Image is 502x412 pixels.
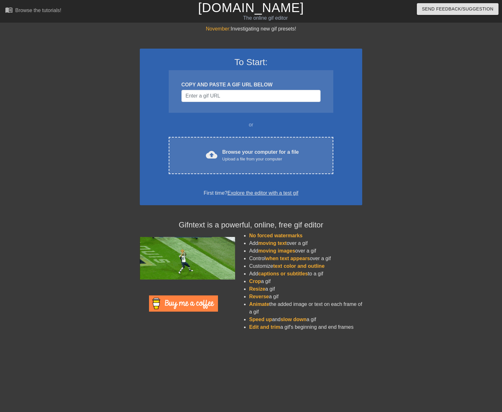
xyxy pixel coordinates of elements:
[140,220,362,230] h4: Gifntext is a powerful, online, free gif editor
[171,14,361,22] div: The online gif editor
[15,8,61,13] div: Browse the tutorials!
[198,1,304,15] a: [DOMAIN_NAME]
[206,26,231,31] span: November:
[249,240,362,247] li: Add over a gif
[422,5,493,13] span: Send Feedback/Suggestion
[249,294,269,299] span: Reverse
[249,323,362,331] li: a gif's beginning and end frames
[249,301,269,307] span: Animate
[5,6,13,14] span: menu_book
[249,324,280,330] span: Edit and trim
[249,285,362,293] li: a gif
[249,286,265,292] span: Resize
[181,90,321,102] input: Username
[148,57,354,68] h3: To Start:
[249,317,272,322] span: Speed up
[258,271,308,276] span: captions or subtitles
[417,3,499,15] button: Send Feedback/Suggestion
[258,248,295,253] span: moving images
[249,233,302,238] span: No forced watermarks
[249,293,362,301] li: a gif
[281,317,307,322] span: slow down
[249,316,362,323] li: and a gif
[258,240,287,246] span: moving text
[206,149,217,160] span: cloud_upload
[249,278,362,285] li: a gif
[266,256,310,261] span: when text appears
[249,301,362,316] li: the added image or text on each frame of a gif
[249,247,362,255] li: Add over a gif
[140,237,235,280] img: football_small.gif
[249,279,261,284] span: Crop
[249,255,362,262] li: Control over a gif
[148,189,354,197] div: First time?
[181,81,321,89] div: COPY AND PASTE A GIF URL BELOW
[222,156,299,162] div: Upload a file from your computer
[140,25,362,33] div: Investigating new gif presets!
[249,262,362,270] li: Customize
[273,263,325,269] span: text color and outline
[5,6,61,16] a: Browse the tutorials!
[222,148,299,162] div: Browse your computer for a file
[227,190,298,196] a: Explore the editor with a test gif
[156,121,346,129] div: or
[149,295,218,312] img: Buy Me A Coffee
[249,270,362,278] li: Add to a gif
